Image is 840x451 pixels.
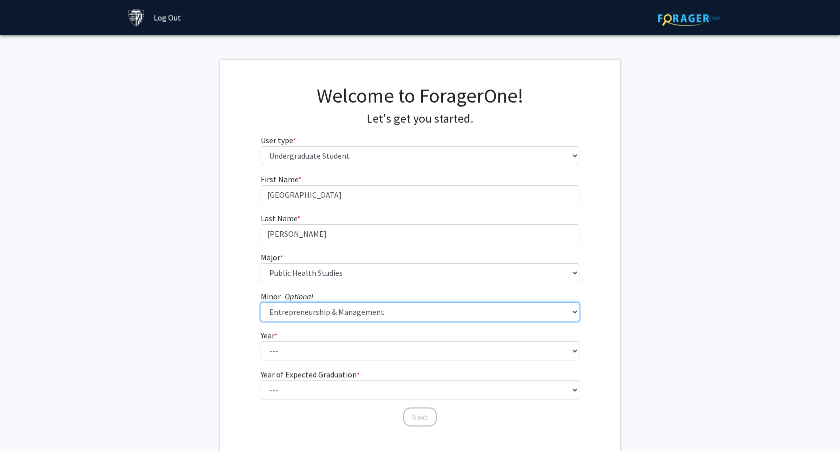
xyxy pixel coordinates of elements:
label: Major [261,251,283,263]
img: ForagerOne Logo [658,11,720,26]
span: Last Name [261,213,297,223]
h4: Let's get you started. [261,112,579,126]
iframe: Chat [8,406,43,443]
i: - Optional [281,291,313,301]
label: Minor [261,290,313,302]
label: Year [261,329,278,341]
h1: Welcome to ForagerOne! [261,84,579,108]
img: Johns Hopkins University Logo [128,9,145,27]
label: Year of Expected Graduation [261,368,360,380]
label: User type [261,134,296,146]
button: Next [403,407,437,426]
span: First Name [261,174,298,184]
